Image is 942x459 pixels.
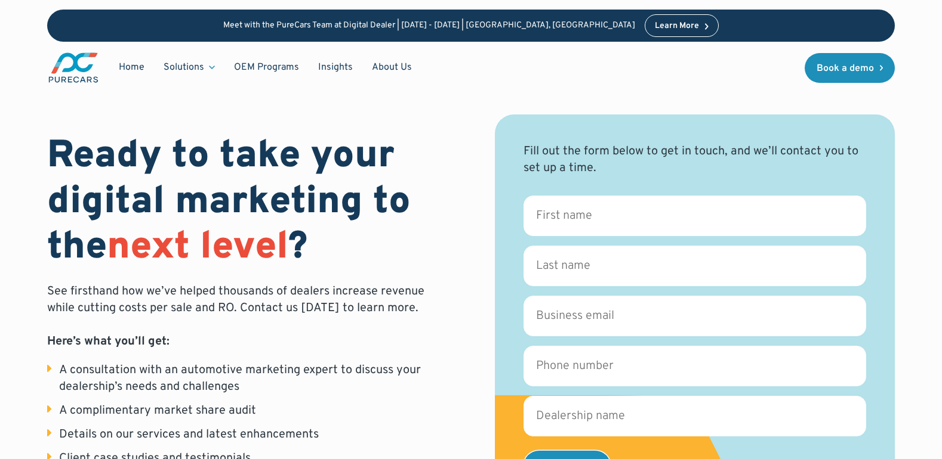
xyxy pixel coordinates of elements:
[223,21,635,31] p: Meet with the PureCars Team at Digital Dealer | [DATE] - [DATE] | [GEOGRAPHIC_DATA], [GEOGRAPHIC_...
[309,56,362,79] a: Insights
[154,56,224,79] div: Solutions
[109,56,154,79] a: Home
[524,396,866,436] input: Dealership name
[164,61,204,74] div: Solutions
[524,143,866,176] div: Fill out the form below to get in touch, and we’ll contact you to set up a time.
[805,53,895,83] a: Book a demo
[47,134,447,271] h1: Ready to take your digital marketing to the ?
[59,362,447,395] div: A consultation with an automotive marketing expert to discuss your dealership’s needs and challenges
[524,346,866,386] input: Phone number
[59,426,319,443] div: Details on our services and latest enhancements
[655,22,699,30] div: Learn More
[47,283,447,350] p: See firsthand how we’ve helped thousands of dealers increase revenue while cutting costs per sale...
[524,196,866,236] input: First name
[47,51,100,84] a: main
[47,51,100,84] img: purecars logo
[362,56,421,79] a: About Us
[645,14,719,37] a: Learn More
[524,296,866,336] input: Business email
[59,402,256,419] div: A complimentary market share audit
[817,64,874,73] div: Book a demo
[524,246,866,286] input: Last name
[47,334,170,349] strong: Here’s what you’ll get:
[224,56,309,79] a: OEM Programs
[107,224,288,272] span: next level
